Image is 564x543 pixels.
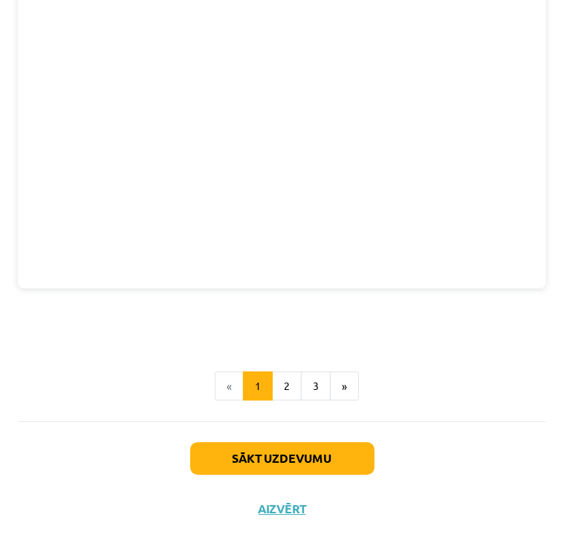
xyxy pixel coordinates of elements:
[190,442,375,475] button: Sākt uzdevumu
[243,371,273,401] button: 1
[18,371,546,401] nav: Page navigation example
[272,371,302,401] button: 2
[330,371,359,401] button: »
[301,371,331,401] button: 3
[254,501,311,516] button: Aizvērt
